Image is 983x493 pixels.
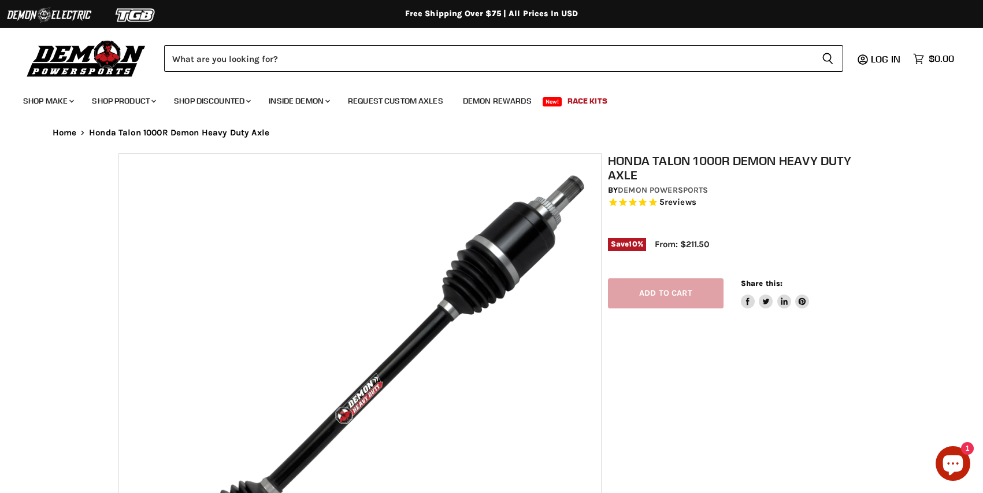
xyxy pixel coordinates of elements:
img: Demon Electric Logo 2 [6,4,92,26]
aside: Share this: [741,278,810,309]
span: Rated 5.0 out of 5 stars 5 reviews [608,197,871,209]
span: 10 [629,240,637,248]
form: Product [164,45,843,72]
span: Save % [608,238,646,251]
span: reviews [665,197,696,208]
a: Home [53,128,77,138]
a: $0.00 [907,50,960,67]
input: Search [164,45,813,72]
a: Request Custom Axles [339,89,452,113]
a: Demon Rewards [454,89,540,113]
span: New! [543,97,562,106]
span: From: $211.50 [655,239,709,249]
span: Honda Talon 1000R Demon Heavy Duty Axle [89,128,269,138]
ul: Main menu [14,84,951,113]
div: Free Shipping Over $75 | All Prices In USD [29,9,954,19]
h1: Honda Talon 1000R Demon Heavy Duty Axle [608,153,871,182]
img: TGB Logo 2 [92,4,179,26]
a: Log in [866,54,907,64]
span: Share this: [741,279,782,288]
button: Search [813,45,843,72]
div: by [608,184,871,197]
a: Shop Discounted [165,89,258,113]
span: Log in [871,53,900,65]
a: Shop Product [83,89,163,113]
a: Race Kits [559,89,616,113]
span: $0.00 [929,53,954,64]
inbox-online-store-chat: Shopify online store chat [932,446,974,484]
a: Shop Make [14,89,81,113]
nav: Breadcrumbs [29,128,954,138]
img: Demon Powersports [23,38,150,79]
span: 5 reviews [659,197,696,208]
a: Demon Powersports [618,185,708,195]
a: Inside Demon [260,89,337,113]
